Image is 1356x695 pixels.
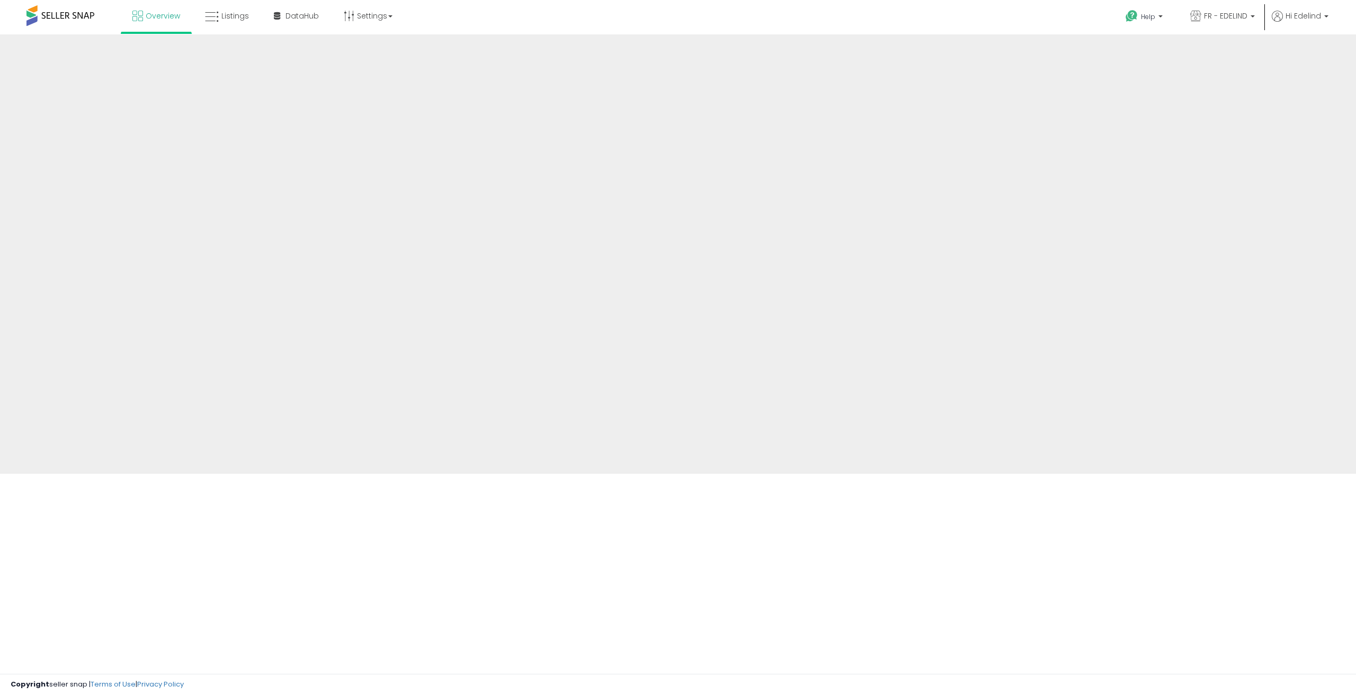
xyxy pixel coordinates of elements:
span: DataHub [286,11,319,21]
span: Overview [146,11,180,21]
a: Hi Edelind [1272,11,1328,34]
a: Help [1117,2,1173,34]
span: Hi Edelind [1286,11,1321,21]
span: Help [1141,12,1155,21]
span: Listings [221,11,249,21]
i: Get Help [1125,10,1138,23]
span: FR - EDELIND [1204,11,1247,21]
